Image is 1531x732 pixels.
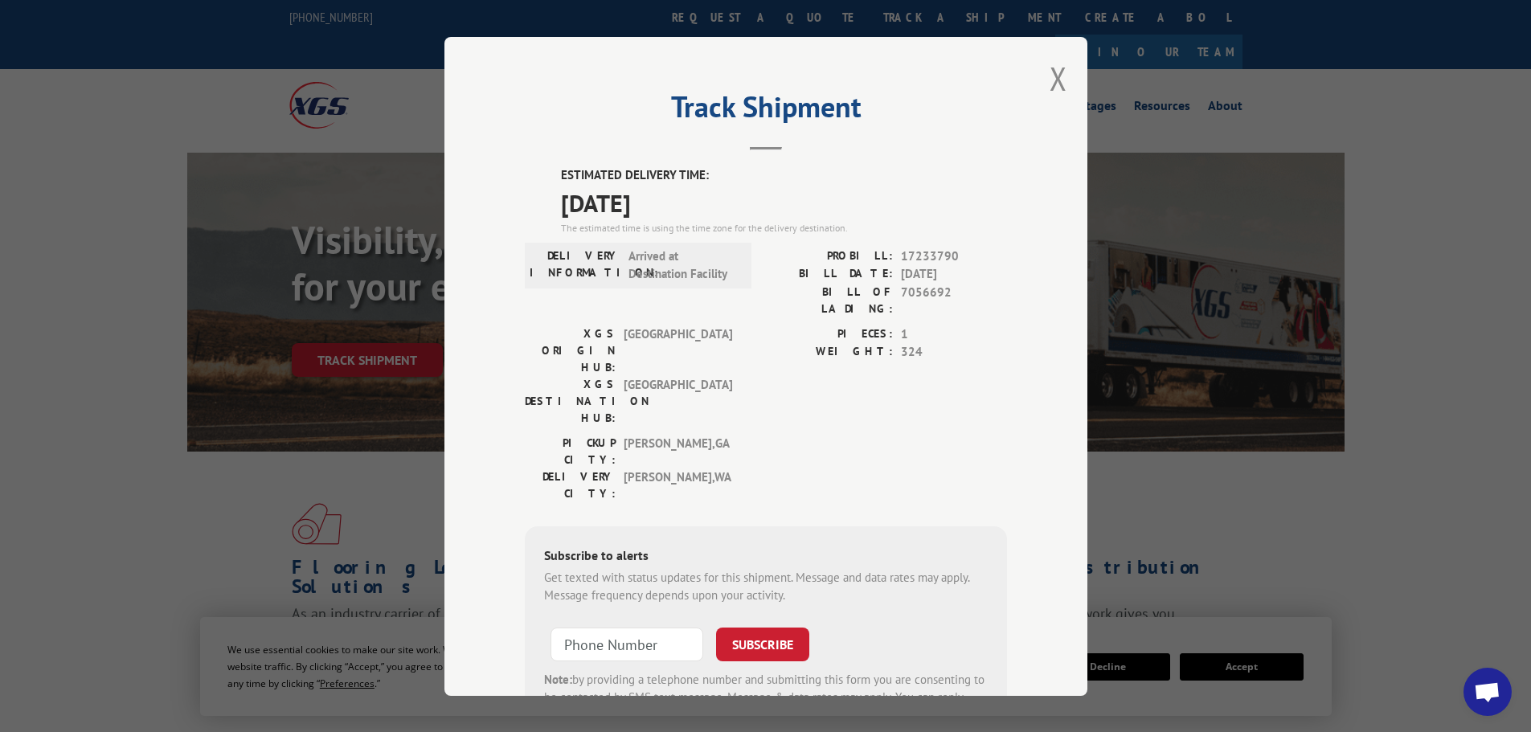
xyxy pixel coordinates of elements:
[561,184,1007,220] span: [DATE]
[551,627,703,660] input: Phone Number
[544,545,988,568] div: Subscribe to alerts
[901,265,1007,284] span: [DATE]
[530,247,620,283] label: DELIVERY INFORMATION:
[901,283,1007,317] span: 7056692
[624,468,732,501] span: [PERSON_NAME] , WA
[901,343,1007,362] span: 324
[544,670,988,725] div: by providing a telephone number and submitting this form you are consenting to be contacted by SM...
[1463,668,1512,716] div: Open chat
[766,283,893,317] label: BILL OF LADING:
[525,375,616,426] label: XGS DESTINATION HUB:
[525,434,616,468] label: PICKUP CITY:
[624,325,732,375] span: [GEOGRAPHIC_DATA]
[561,166,1007,185] label: ESTIMATED DELIVERY TIME:
[766,325,893,343] label: PIECES:
[544,568,988,604] div: Get texted with status updates for this shipment. Message and data rates may apply. Message frequ...
[525,468,616,501] label: DELIVERY CITY:
[766,247,893,265] label: PROBILL:
[766,265,893,284] label: BILL DATE:
[1050,57,1067,100] button: Close modal
[624,375,732,426] span: [GEOGRAPHIC_DATA]
[628,247,737,283] span: Arrived at Destination Facility
[901,247,1007,265] span: 17233790
[716,627,809,660] button: SUBSCRIBE
[525,325,616,375] label: XGS ORIGIN HUB:
[901,325,1007,343] span: 1
[544,671,572,686] strong: Note:
[766,343,893,362] label: WEIGHT:
[525,96,1007,126] h2: Track Shipment
[624,434,732,468] span: [PERSON_NAME] , GA
[561,220,1007,235] div: The estimated time is using the time zone for the delivery destination.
